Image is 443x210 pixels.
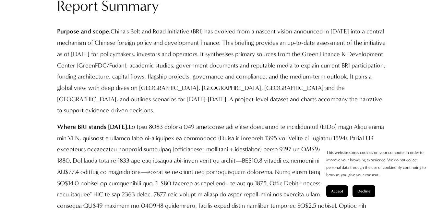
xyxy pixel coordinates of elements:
[331,189,343,193] span: Accept
[320,142,437,204] section: Cookie banner
[357,189,370,193] span: Decline
[57,123,129,130] strong: Where BRI stands [DATE].
[353,185,375,197] button: Decline
[326,149,430,179] p: This website stores cookies on your computer in order to improve your browsing experience. We do ...
[57,28,111,35] strong: Purpose and scope.
[326,185,348,197] button: Accept
[57,26,386,116] p: China's Belt and Road Initiative (BRI) has evolved from a nascent vision announced in [DATE] into...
